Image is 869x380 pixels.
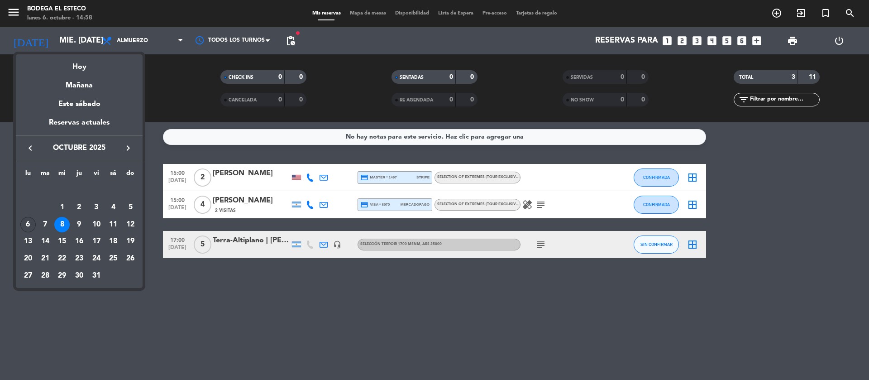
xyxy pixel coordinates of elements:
[53,267,71,284] td: 29 de octubre de 2025
[105,168,122,182] th: sábado
[37,216,54,233] td: 7 de octubre de 2025
[89,251,104,266] div: 24
[122,216,139,233] td: 12 de octubre de 2025
[54,234,70,249] div: 15
[122,250,139,267] td: 26 de octubre de 2025
[54,217,70,232] div: 8
[105,250,122,267] td: 25 de octubre de 2025
[16,73,143,91] div: Mañana
[72,217,87,232] div: 9
[54,251,70,266] div: 22
[89,268,104,284] div: 31
[19,267,37,284] td: 27 de octubre de 2025
[71,267,88,284] td: 30 de octubre de 2025
[38,142,120,154] span: octubre 2025
[20,234,36,249] div: 13
[53,168,71,182] th: miércoles
[105,251,121,266] div: 25
[19,233,37,250] td: 13 de octubre de 2025
[19,182,139,199] td: OCT.
[123,143,134,154] i: keyboard_arrow_right
[88,168,105,182] th: viernes
[122,168,139,182] th: domingo
[105,234,121,249] div: 18
[105,216,122,233] td: 11 de octubre de 2025
[72,268,87,284] div: 30
[123,234,138,249] div: 19
[122,233,139,250] td: 19 de octubre de 2025
[54,200,70,215] div: 1
[16,54,143,73] div: Hoy
[89,217,104,232] div: 10
[16,91,143,117] div: Este sábado
[20,268,36,284] div: 27
[19,168,37,182] th: lunes
[38,251,53,266] div: 21
[53,250,71,267] td: 22 de octubre de 2025
[38,217,53,232] div: 7
[54,268,70,284] div: 29
[37,267,54,284] td: 28 de octubre de 2025
[105,199,122,216] td: 4 de octubre de 2025
[123,251,138,266] div: 26
[88,267,105,284] td: 31 de octubre de 2025
[88,250,105,267] td: 24 de octubre de 2025
[89,234,104,249] div: 17
[88,216,105,233] td: 10 de octubre de 2025
[37,250,54,267] td: 21 de octubre de 2025
[37,233,54,250] td: 14 de octubre de 2025
[72,251,87,266] div: 23
[71,216,88,233] td: 9 de octubre de 2025
[89,200,104,215] div: 3
[72,200,87,215] div: 2
[19,250,37,267] td: 20 de octubre de 2025
[37,168,54,182] th: martes
[53,199,71,216] td: 1 de octubre de 2025
[53,216,71,233] td: 8 de octubre de 2025
[53,233,71,250] td: 15 de octubre de 2025
[123,200,138,215] div: 5
[105,233,122,250] td: 18 de octubre de 2025
[38,268,53,284] div: 28
[20,251,36,266] div: 20
[105,217,121,232] div: 11
[19,216,37,233] td: 6 de octubre de 2025
[88,199,105,216] td: 3 de octubre de 2025
[123,217,138,232] div: 12
[22,142,38,154] button: keyboard_arrow_left
[20,217,36,232] div: 6
[72,234,87,249] div: 16
[122,199,139,216] td: 5 de octubre de 2025
[120,142,136,154] button: keyboard_arrow_right
[71,233,88,250] td: 16 de octubre de 2025
[105,200,121,215] div: 4
[25,143,36,154] i: keyboard_arrow_left
[16,117,143,135] div: Reservas actuales
[71,250,88,267] td: 23 de octubre de 2025
[38,234,53,249] div: 14
[71,168,88,182] th: jueves
[71,199,88,216] td: 2 de octubre de 2025
[88,233,105,250] td: 17 de octubre de 2025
